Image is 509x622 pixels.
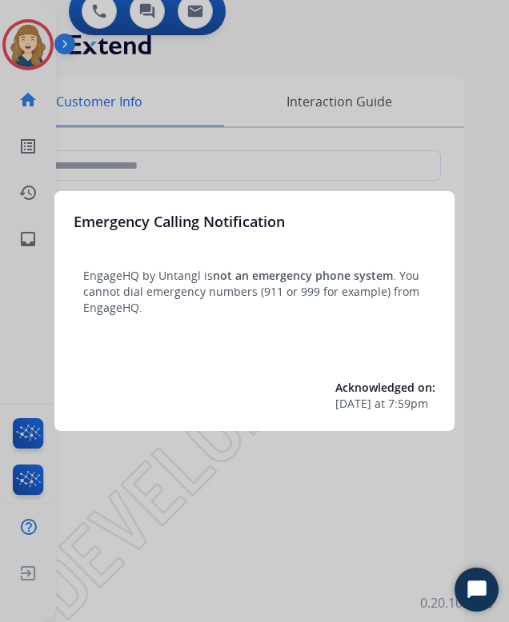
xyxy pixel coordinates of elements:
h3: Emergency Calling Notification [74,210,285,233]
span: [DATE] [335,396,371,412]
span: not an emergency phone system [213,268,393,283]
span: Acknowledged on: [335,380,435,395]
div: at [335,396,435,412]
span: 7:59pm [388,396,428,412]
p: EngageHQ by Untangl is . You cannot dial emergency numbers (911 or 999 for example) from EngageHQ. [83,268,426,316]
svg: Open Chat [466,579,488,601]
button: Start Chat [455,568,499,612]
p: 0.20.1027RC [420,593,493,612]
